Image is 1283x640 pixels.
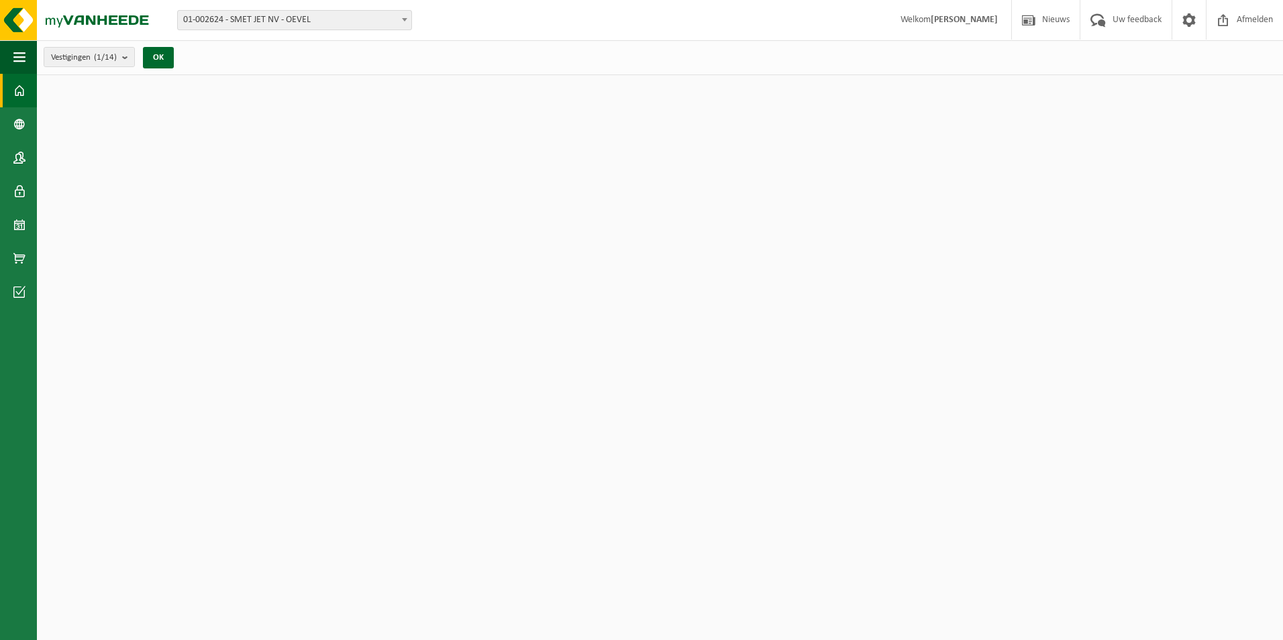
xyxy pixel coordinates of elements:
strong: [PERSON_NAME] [931,15,998,25]
button: Vestigingen(1/14) [44,47,135,67]
span: 01-002624 - SMET JET NV - OEVEL [178,11,411,30]
button: OK [143,47,174,68]
span: Vestigingen [51,48,117,68]
span: 01-002624 - SMET JET NV - OEVEL [177,10,412,30]
count: (1/14) [94,53,117,62]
